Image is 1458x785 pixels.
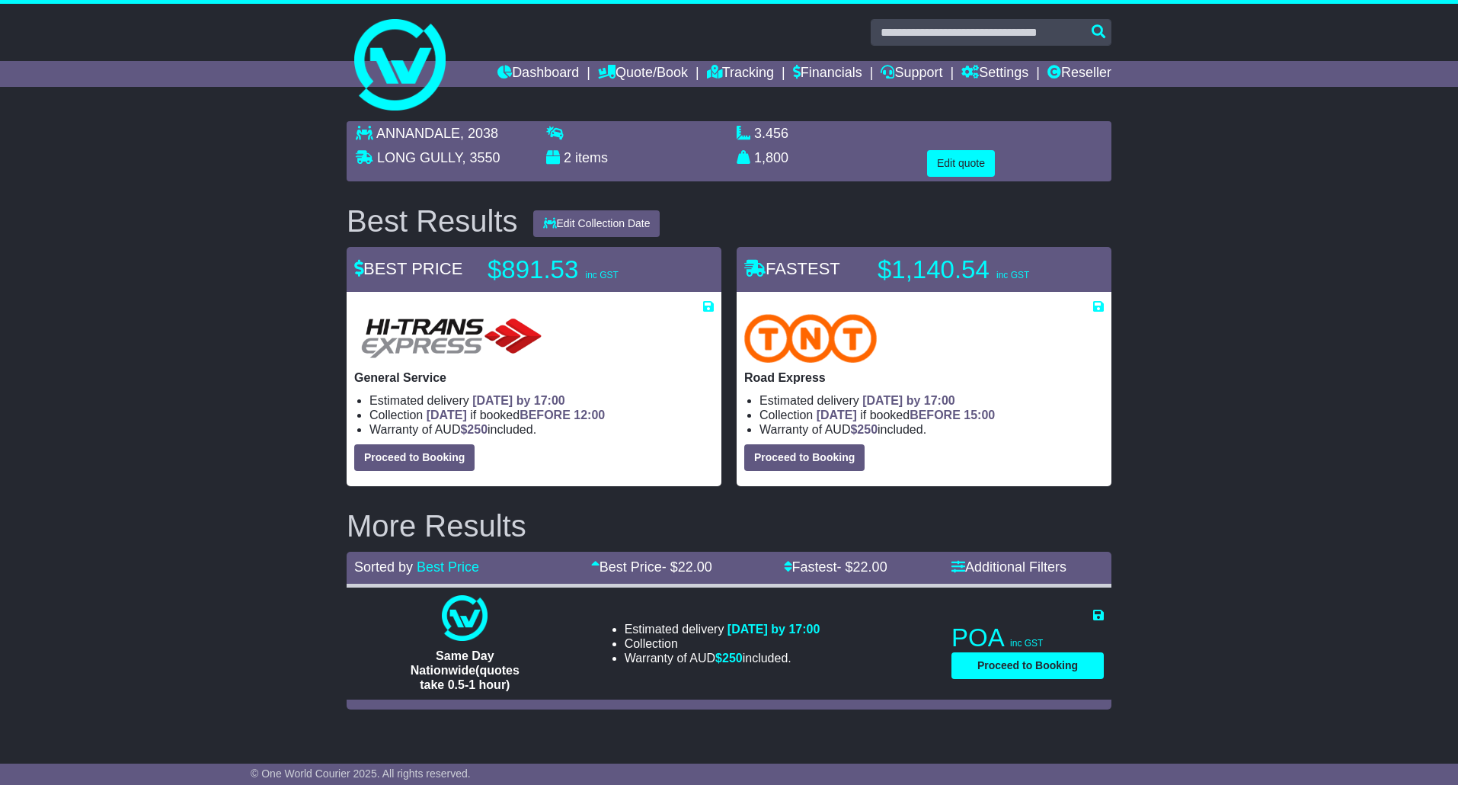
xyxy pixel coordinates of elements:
a: Best Price- $22.00 [591,559,712,575]
button: Proceed to Booking [951,652,1104,679]
span: Sorted by [354,559,413,575]
p: $891.53 [488,255,678,285]
span: - $ [837,559,887,575]
span: 1,800 [754,150,788,165]
a: Fastest- $22.00 [784,559,887,575]
span: 250 [722,652,743,665]
li: Estimated delivery [759,393,1104,408]
span: 2 [564,150,571,165]
a: Dashboard [497,61,579,87]
span: [DATE] [427,409,467,421]
a: Financials [793,61,862,87]
button: Edit Collection Date [533,210,660,237]
span: 22.00 [853,559,887,575]
img: One World Courier: Same Day Nationwide(quotes take 0.5-1 hour) [442,595,488,641]
span: if booked [817,409,995,421]
a: Support [881,61,942,87]
a: Tracking [707,61,774,87]
span: BEFORE [910,409,961,421]
span: BEFORE [520,409,571,421]
p: POA [951,623,1104,653]
span: inc GST [585,270,618,280]
span: 12:00 [574,409,605,421]
span: $ [850,423,878,436]
h2: More Results [347,509,1111,543]
a: Best Price [417,559,479,575]
span: 22.00 [678,559,712,575]
span: , 3550 [462,150,500,165]
span: FASTEST [744,259,840,278]
span: $ [715,652,743,665]
li: Estimated delivery [369,393,714,408]
li: Collection [759,408,1104,422]
button: Proceed to Booking [354,444,475,471]
span: Same Day Nationwide(quotes take 0.5-1 hour) [411,649,520,691]
span: 15:00 [964,409,995,421]
span: if booked [427,409,605,421]
span: 3.456 [754,126,788,141]
a: Reseller [1047,61,1111,87]
button: Edit quote [927,150,995,177]
li: Estimated delivery [625,622,820,636]
button: Proceed to Booking [744,444,865,471]
span: inc GST [996,270,1029,280]
span: 250 [467,423,488,436]
li: Collection [625,636,820,651]
span: BEST PRICE [354,259,462,278]
span: [DATE] by 17:00 [862,394,955,407]
li: Warranty of AUD included. [369,422,714,437]
span: inc GST [1010,638,1043,649]
span: , 2038 [460,126,498,141]
span: - $ [662,559,712,575]
img: HiTrans: General Service [354,314,549,363]
span: [DATE] by 17:00 [472,394,565,407]
li: Warranty of AUD included. [625,651,820,665]
a: Additional Filters [951,559,1066,575]
p: Road Express [744,370,1104,385]
span: ANNANDALE [376,126,460,141]
a: Quote/Book [598,61,688,87]
li: Collection [369,408,714,422]
span: [DATE] [817,409,857,421]
span: 250 [857,423,878,436]
a: Settings [961,61,1028,87]
p: General Service [354,370,714,385]
div: Best Results [339,204,526,238]
li: Warranty of AUD included. [759,422,1104,437]
span: LONG GULLY [377,150,462,165]
span: items [575,150,608,165]
span: $ [460,423,488,436]
span: © One World Courier 2025. All rights reserved. [251,767,471,780]
span: [DATE] by 17:00 [727,623,820,636]
img: TNT Domestic: Road Express [744,314,877,363]
p: $1,140.54 [878,255,1068,285]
